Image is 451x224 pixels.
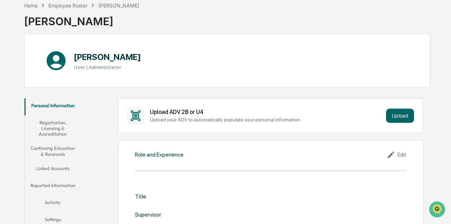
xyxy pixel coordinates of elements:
[24,61,90,67] div: We're available if you need us!
[7,103,13,109] div: 🔎
[14,103,45,110] span: Data Lookup
[7,90,13,95] div: 🖐️
[386,109,414,123] button: Upload
[25,115,81,141] button: Registration, Licensing & Accreditation
[428,201,447,220] iframe: Open customer support
[7,54,20,67] img: 1746055101610-c473b297-6a78-478c-a979-82029cc54cd1
[74,64,141,70] h3: User | Administrator
[59,89,88,96] span: Attestations
[25,98,81,115] button: Personal Information
[49,86,91,99] a: 🗄️Attestations
[7,15,129,26] p: How can we help?
[135,151,184,158] div: Role and Experience
[387,151,407,159] div: Edit
[25,195,81,212] button: Activity
[51,90,57,95] div: 🗄️
[24,54,116,61] div: Start new chat
[14,89,46,96] span: Preclearance
[24,2,38,9] div: Home
[4,100,48,113] a: 🔎Data Lookup
[25,161,81,178] button: Linked Accounts
[121,56,129,65] button: Start new chat
[50,120,86,125] a: Powered byPylon
[150,117,383,122] div: Upload your ADV to automatically populate your personal information.
[48,2,87,9] div: Employee Roster
[25,178,81,195] button: Reported Information
[150,109,383,115] div: Upload ADV 2B or U4
[71,120,86,125] span: Pylon
[135,193,146,200] div: Title
[4,86,49,99] a: 🖐️Preclearance
[25,141,81,161] button: Continuing Education & Renewals
[135,211,161,218] div: Supervisor
[24,9,139,28] div: [PERSON_NAME]
[98,2,139,9] div: [PERSON_NAME]
[74,52,141,62] h1: [PERSON_NAME]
